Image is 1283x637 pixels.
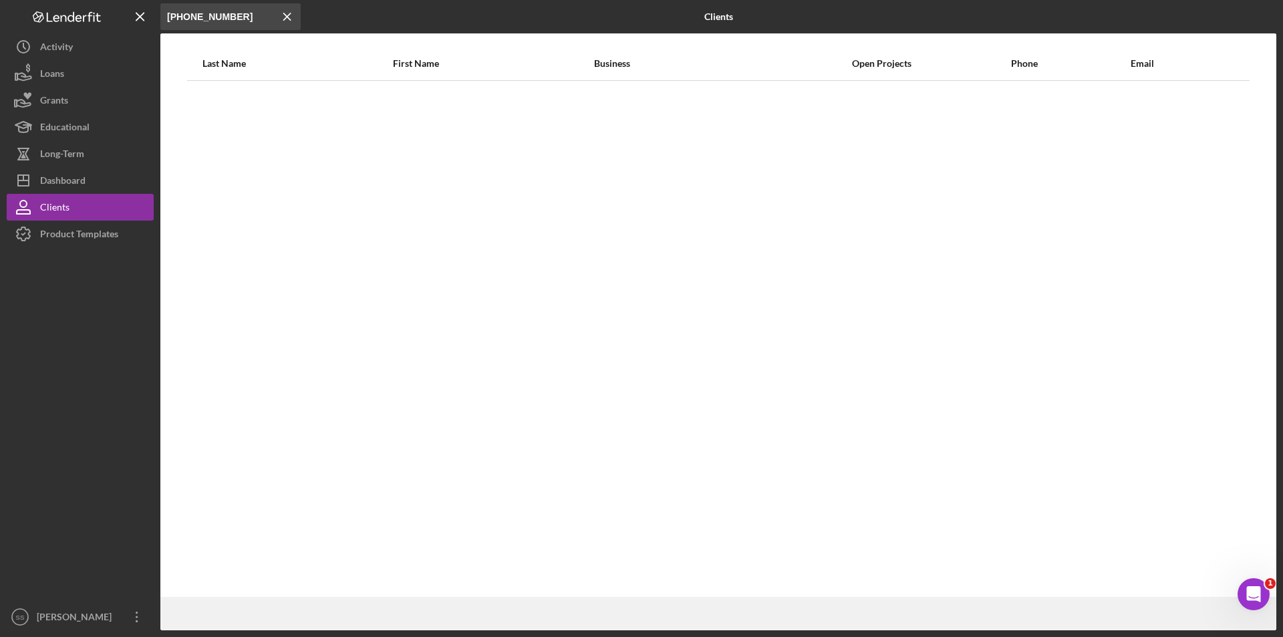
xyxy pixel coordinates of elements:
button: Activity [7,33,154,60]
button: SS[PERSON_NAME] [7,604,154,630]
div: Product Templates [40,221,118,251]
input: Search [160,3,301,30]
button: Long-Term [7,140,154,167]
div: Open Projects [753,58,1010,69]
div: Business [594,58,752,69]
div: Educational [40,114,90,144]
button: Product Templates [7,221,154,247]
div: Last Name [202,58,392,69]
div: Email [1131,58,1234,69]
div: Loans [40,60,64,90]
button: Grants [7,87,154,114]
div: Clients [40,194,69,224]
button: Educational [7,114,154,140]
button: Loans [7,60,154,87]
div: First Name [393,58,593,69]
button: Dashboard [7,167,154,194]
span: 1 [1265,578,1276,589]
div: Dashboard [40,167,86,197]
div: Activity [40,33,73,63]
text: SS [16,614,25,621]
div: Phone [1011,58,1129,69]
div: [PERSON_NAME] [33,604,120,634]
button: Clients [7,194,154,221]
b: Clients [704,11,733,22]
div: Long-Term [40,140,84,170]
iframe: Intercom live chat [1238,578,1270,610]
div: Grants [40,87,68,117]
